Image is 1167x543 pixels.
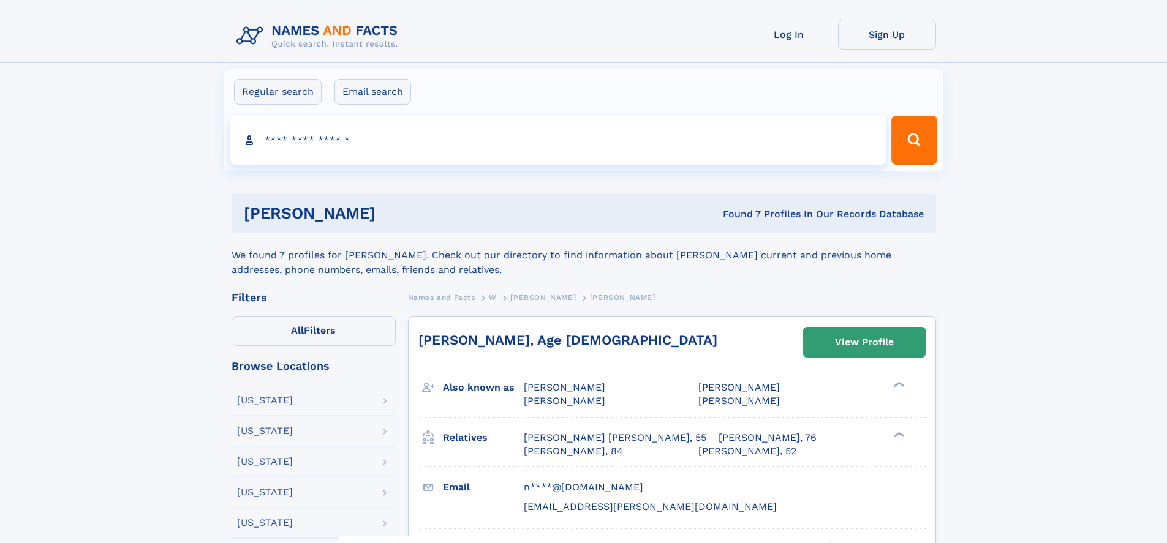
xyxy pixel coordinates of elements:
[698,444,796,458] a: [PERSON_NAME], 52
[719,431,817,444] a: [PERSON_NAME], 76
[244,206,550,221] h1: [PERSON_NAME]
[232,233,936,277] div: We found 7 profiles for [PERSON_NAME]. Check out our directory to find information about [PERSON_...
[291,324,304,336] span: All
[237,457,293,466] div: [US_STATE]
[408,290,475,305] a: Names and Facts
[237,426,293,436] div: [US_STATE]
[524,444,623,458] a: [PERSON_NAME], 84
[891,381,905,389] div: ❯
[443,427,524,448] h3: Relatives
[804,328,925,357] a: View Profile
[230,116,886,165] input: search input
[237,487,293,497] div: [US_STATE]
[698,395,780,406] span: [PERSON_NAME]
[232,292,396,303] div: Filters
[237,395,293,405] div: [US_STATE]
[237,518,293,528] div: [US_STATE]
[232,20,408,53] img: Logo Names and Facts
[489,293,497,302] span: W
[232,316,396,346] label: Filters
[489,290,497,305] a: W
[234,79,322,105] label: Regular search
[418,332,717,348] a: [PERSON_NAME], Age [DEMOGRAPHIC_DATA]
[891,430,905,438] div: ❯
[443,477,524,498] h3: Email
[590,293,655,302] span: [PERSON_NAME]
[698,381,780,393] span: [PERSON_NAME]
[524,381,605,393] span: [PERSON_NAME]
[524,431,706,444] a: [PERSON_NAME] [PERSON_NAME], 55
[334,79,411,105] label: Email search
[443,377,524,398] h3: Also known as
[549,208,924,221] div: Found 7 Profiles In Our Records Database
[510,293,576,302] span: [PERSON_NAME]
[740,20,838,50] a: Log In
[838,20,936,50] a: Sign Up
[232,361,396,372] div: Browse Locations
[524,501,777,512] span: [EMAIL_ADDRESS][PERSON_NAME][DOMAIN_NAME]
[891,116,937,165] button: Search Button
[835,328,894,356] div: View Profile
[510,290,576,305] a: [PERSON_NAME]
[524,395,605,406] span: [PERSON_NAME]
